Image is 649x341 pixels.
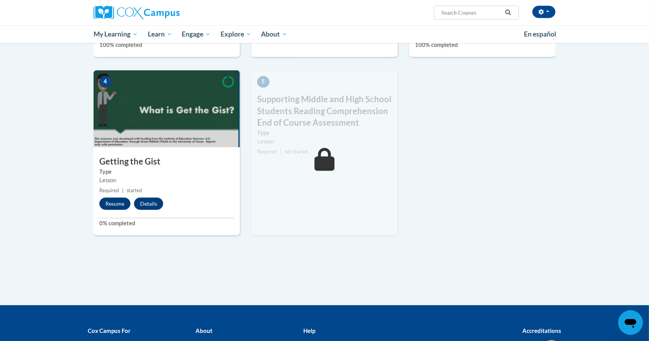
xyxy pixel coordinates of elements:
a: About [256,25,293,43]
img: Course Image [94,70,240,147]
h3: Getting the Gist [94,156,240,168]
button: Details [134,198,163,210]
div: Main menu [82,25,567,43]
a: En español [519,26,561,42]
input: Search Courses [441,8,502,17]
button: Account Settings [532,6,555,18]
label: Type [99,168,234,176]
a: Learn [143,25,177,43]
h3: Supporting Middle and High School Students Reading Comprehension End of Course Assessment [251,93,398,129]
a: Cox Campus [94,6,240,20]
iframe: Button to launch messaging window [618,310,643,335]
label: 100% completed [99,41,234,49]
span: started [127,188,142,193]
span: | [280,149,281,155]
a: Engage [177,25,216,43]
span: En español [524,30,556,38]
a: My Learning [89,25,143,43]
label: 0% completed [99,219,234,228]
b: Help [303,327,315,334]
span: not started [284,149,308,155]
span: My Learning [94,30,138,39]
img: Cox Campus [94,6,180,20]
label: Type [257,129,392,137]
span: Engage [182,30,211,39]
span: | [122,188,124,193]
b: Accreditations [522,327,561,334]
button: Resume [99,198,130,210]
label: 100% completed [415,41,550,49]
span: Learn [148,30,172,39]
span: Required [99,188,119,193]
span: Explore [221,30,251,39]
span: About [261,30,287,39]
div: Lesson [99,176,234,185]
span: 5 [257,76,269,88]
a: Explore [216,25,256,43]
b: About [196,327,212,334]
span: 4 [99,76,112,88]
b: Cox Campus For [88,327,130,334]
span: Required [257,149,277,155]
div: Lesson [257,137,392,146]
button: Search [502,8,514,17]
